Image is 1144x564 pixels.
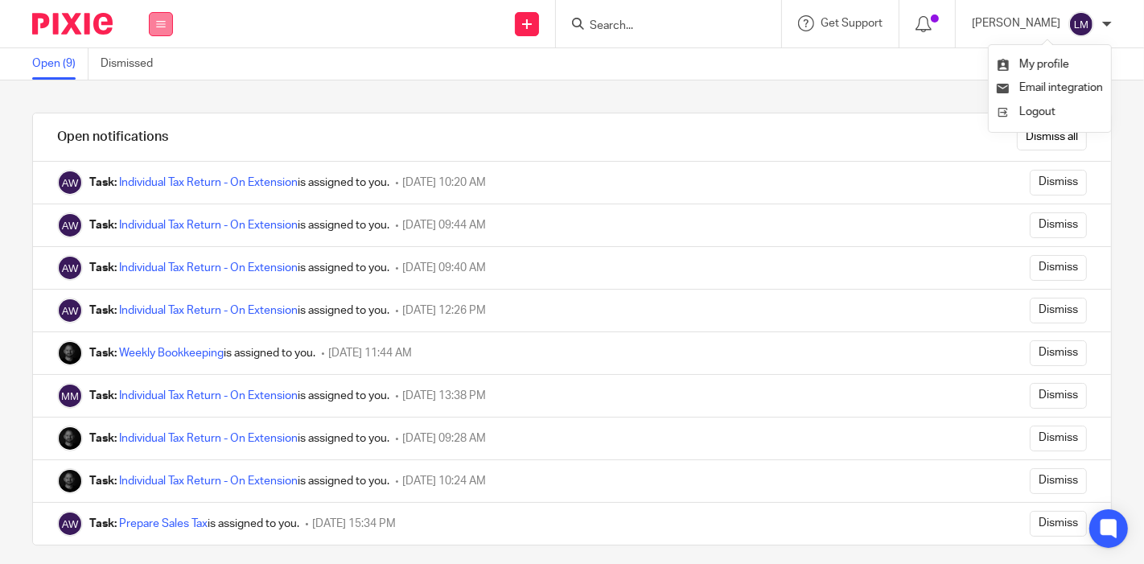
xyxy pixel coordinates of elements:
[997,82,1103,93] a: Email integration
[1019,59,1069,70] span: My profile
[89,260,389,276] div: is assigned to you.
[119,305,298,316] a: Individual Tax Return - On Extension
[1030,340,1087,366] input: Dismiss
[57,212,83,238] img: Alexis Witkowski
[57,511,83,537] img: Alexis Witkowski
[89,518,117,529] b: Task:
[89,345,315,361] div: is assigned to you.
[57,170,83,196] img: Alexis Witkowski
[89,175,389,191] div: is assigned to you.
[89,388,389,404] div: is assigned to you.
[1030,170,1087,196] input: Dismiss
[1030,426,1087,451] input: Dismiss
[821,18,883,29] span: Get Support
[57,340,83,366] img: Chris Nowicki
[1030,212,1087,238] input: Dismiss
[119,348,224,359] a: Weekly Bookkeeping
[57,426,83,451] img: Chris Nowicki
[89,262,117,274] b: Task:
[57,129,168,146] h1: Open notifications
[89,303,389,319] div: is assigned to you.
[89,348,117,359] b: Task:
[1030,255,1087,281] input: Dismiss
[57,298,83,323] img: Alexis Witkowski
[312,518,396,529] span: [DATE] 15:34 PM
[1030,298,1087,323] input: Dismiss
[328,348,412,359] span: [DATE] 11:44 AM
[588,19,733,34] input: Search
[57,255,83,281] img: Alexis Witkowski
[997,101,1103,124] a: Logout
[119,475,298,487] a: Individual Tax Return - On Extension
[89,516,299,532] div: is assigned to you.
[1019,106,1056,117] span: Logout
[89,305,117,316] b: Task:
[402,220,486,231] span: [DATE] 09:44 AM
[101,48,165,80] a: Dismissed
[32,13,113,35] img: Pixie
[57,468,83,494] img: Chris Nowicki
[119,518,208,529] a: Prepare Sales Tax
[89,473,389,489] div: is assigned to you.
[89,430,389,447] div: is assigned to you.
[1030,468,1087,494] input: Dismiss
[1030,383,1087,409] input: Dismiss
[32,48,88,80] a: Open (9)
[402,433,486,444] span: [DATE] 09:28 AM
[119,433,298,444] a: Individual Tax Return - On Extension
[89,177,117,188] b: Task:
[57,383,83,409] img: Morgan Muriel
[89,220,117,231] b: Task:
[119,390,298,401] a: Individual Tax Return - On Extension
[89,390,117,401] b: Task:
[1019,82,1103,93] span: Email integration
[89,475,117,487] b: Task:
[402,177,486,188] span: [DATE] 10:20 AM
[997,59,1069,70] a: My profile
[972,15,1060,31] p: [PERSON_NAME]
[119,177,298,188] a: Individual Tax Return - On Extension
[119,220,298,231] a: Individual Tax Return - On Extension
[402,262,486,274] span: [DATE] 09:40 AM
[89,217,389,233] div: is assigned to you.
[1030,511,1087,537] input: Dismiss
[402,390,486,401] span: [DATE] 13:38 PM
[1017,125,1087,150] input: Dismiss all
[402,475,486,487] span: [DATE] 10:24 AM
[402,305,486,316] span: [DATE] 12:26 PM
[119,262,298,274] a: Individual Tax Return - On Extension
[1068,11,1094,37] img: svg%3E
[89,433,117,444] b: Task:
